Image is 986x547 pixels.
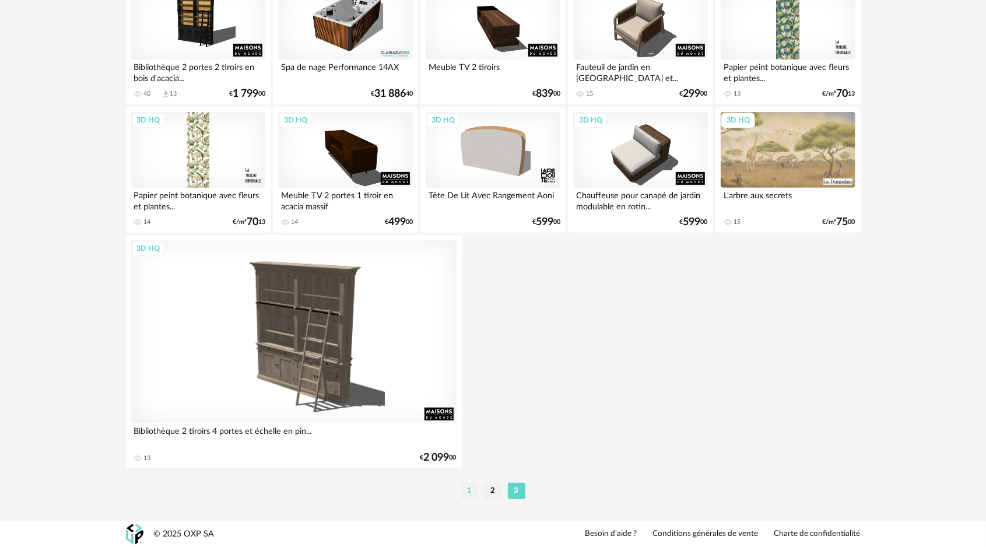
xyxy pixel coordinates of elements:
span: 70 [837,90,848,98]
div: Papier peint botanique avec fleurs et plantes... [131,188,265,211]
span: 1 799 [233,90,258,98]
li: 2 [485,483,502,499]
span: 75 [837,218,848,226]
a: Conditions générales de vente [653,529,759,539]
div: €/m² 00 [823,218,855,226]
div: €/m² 13 [233,218,265,226]
span: 2 099 [424,454,450,462]
a: 3D HQ Bibliothèque 2 tiroirs 4 portes et échelle en pin... 13 €2 09900 [126,235,462,468]
div: 40 [144,90,151,98]
div: Spa de nage Performance 14AX [278,59,412,83]
span: 299 [683,90,701,98]
div: 3D HQ [279,113,313,128]
div: €/m² 13 [823,90,855,98]
div: € 00 [680,90,708,98]
a: 3D HQ Meuble TV 2 portes 1 tiroir en acacia massif 14 €49900 [273,107,417,233]
div: Bibliothèque 2 portes 2 tiroirs en bois d'acacia... [131,59,265,83]
div: Fauteuil de jardin en [GEOGRAPHIC_DATA] et... [573,59,707,83]
div: € 40 [371,90,413,98]
div: 15 [734,218,741,226]
div: © 2025 OXP SA [154,529,215,540]
div: Meuble TV 2 tiroirs [426,59,560,83]
div: 3D HQ [721,113,755,128]
div: 3D HQ [132,241,166,256]
div: 3D HQ [132,113,166,128]
div: 13 [170,90,177,98]
li: 1 [461,483,479,499]
li: 3 [508,483,525,499]
div: € 00 [532,218,560,226]
div: Papier peint botanique avec fleurs et plantes... [721,59,855,83]
a: 3D HQ Tête De Lit Avec Rangement Aoni €59900 [420,107,565,233]
img: OXP [126,524,143,545]
span: 599 [536,218,553,226]
div: 14 [291,218,298,226]
span: 599 [683,218,701,226]
div: Chauffeuse pour canapé de jardin modulable en rotin... [573,188,707,211]
div: € 00 [229,90,265,98]
div: 3D HQ [426,113,460,128]
a: Charte de confidentialité [774,529,861,539]
div: Meuble TV 2 portes 1 tiroir en acacia massif [278,188,412,211]
div: 13 [734,90,741,98]
div: € 00 [680,218,708,226]
div: L'arbre aux secrets [721,188,855,211]
div: Tête De Lit Avec Rangement Aoni [426,188,560,211]
span: 499 [388,218,406,226]
div: 14 [144,218,151,226]
a: 3D HQ Papier peint botanique avec fleurs et plantes... 14 €/m²7013 [126,107,271,233]
a: Besoin d'aide ? [585,529,637,539]
div: 15 [586,90,593,98]
a: 3D HQ L'arbre aux secrets 15 €/m²7500 [715,107,860,233]
div: 13 [144,454,151,462]
span: 70 [247,218,258,226]
span: 31 886 [374,90,406,98]
div: 3D HQ [574,113,608,128]
span: Download icon [162,90,170,99]
div: € 00 [385,218,413,226]
span: 839 [536,90,553,98]
div: Bibliothèque 2 tiroirs 4 portes et échelle en pin... [131,423,457,447]
div: € 00 [420,454,457,462]
a: 3D HQ Chauffeuse pour canapé de jardin modulable en rotin... €59900 [568,107,713,233]
div: € 00 [532,90,560,98]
